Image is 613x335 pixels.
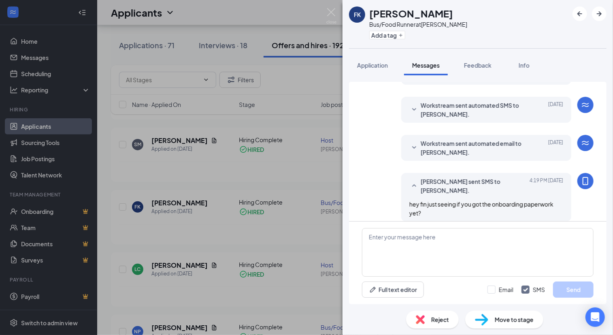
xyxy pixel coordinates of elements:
[553,282,594,298] button: Send
[421,177,527,195] span: [PERSON_NAME] sent SMS to [PERSON_NAME].
[575,9,585,19] svg: ArrowLeftNew
[581,176,590,186] svg: MobileSms
[409,181,419,191] svg: SmallChevronUp
[548,139,563,157] span: [DATE]
[409,201,553,217] span: hey fin just seeing if you got the onboarding paperwork yet?
[573,6,587,21] button: ArrowLeftNew
[431,315,449,324] span: Reject
[409,143,419,153] svg: SmallChevronDown
[581,138,590,148] svg: WorkstreamLogo
[495,315,534,324] span: Move to stage
[421,139,527,157] span: Workstream sent automated email to [PERSON_NAME].
[362,282,424,298] button: Full text editorPen
[421,101,527,119] span: Workstream sent automated SMS to [PERSON_NAME].
[519,62,530,69] span: Info
[581,100,590,110] svg: WorkstreamLogo
[357,62,388,69] span: Application
[594,9,604,19] svg: ArrowRight
[412,62,440,69] span: Messages
[369,6,453,20] h1: [PERSON_NAME]
[354,11,361,19] div: FK
[409,105,419,115] svg: SmallChevronDown
[369,20,467,28] div: Bus/Food Runner at [PERSON_NAME]
[398,33,403,38] svg: Plus
[464,62,492,69] span: Feedback
[530,177,563,195] span: [DATE] 4:19 PM
[369,31,405,39] button: PlusAdd a tag
[592,6,607,21] button: ArrowRight
[548,101,563,119] span: [DATE]
[369,286,377,294] svg: Pen
[585,307,605,327] div: Open Intercom Messenger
